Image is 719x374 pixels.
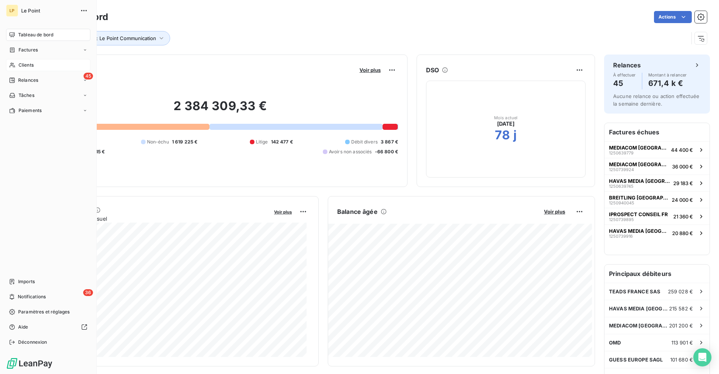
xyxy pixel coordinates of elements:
[274,209,292,215] span: Voir plus
[671,340,693,346] span: 113 901 €
[18,293,46,300] span: Notifications
[6,5,18,17] div: LP
[357,67,383,73] button: Voir plus
[256,139,268,145] span: Litige
[43,98,398,121] h2: 2 384 309,33 €
[672,197,693,203] span: 24 000 €
[6,321,90,333] a: Aide
[654,11,692,23] button: Actions
[82,35,156,41] span: Entité : Le Point Communication
[672,230,693,236] span: 20 880 €
[609,195,669,201] span: BREITLING [GEOGRAPHIC_DATA]
[494,115,518,120] span: Mois actuel
[673,213,693,220] span: 21 360 €
[693,348,711,366] div: Open Intercom Messenger
[609,340,621,346] span: OMD
[609,167,634,172] span: 1250739924
[19,107,42,114] span: Paiements
[609,151,634,155] span: 1250639779
[613,61,641,70] h6: Relances
[609,201,634,205] span: 1250940045
[613,73,636,77] span: À effectuer
[544,209,565,215] span: Voir plus
[609,305,669,312] span: HAVAS MEDIA [GEOGRAPHIC_DATA]
[673,180,693,186] span: 29 183 €
[147,139,169,145] span: Non-échu
[613,93,699,107] span: Aucune relance ou action effectuée la semaine dernière.
[375,148,398,155] span: -66 800 €
[495,128,510,143] h2: 78
[337,207,378,216] h6: Balance âgée
[18,309,70,315] span: Paramètres et réglages
[609,217,634,222] span: 1250739895
[672,164,693,170] span: 36 000 €
[668,288,693,295] span: 259 028 €
[609,357,663,363] span: GUESS EUROPE SAGL
[604,265,710,283] h6: Principaux débiteurs
[21,8,76,14] span: Le Point
[542,208,567,215] button: Voir plus
[172,139,198,145] span: 1 619 225 €
[609,211,668,217] span: IPROSPECT CONSEIL FR
[84,73,93,79] span: 45
[609,145,668,151] span: MEDIACOM [GEOGRAPHIC_DATA]/TMPF
[359,67,381,73] span: Voir plus
[18,339,47,346] span: Déconnexion
[604,123,710,141] h6: Factures échues
[609,288,660,295] span: TEADS FRANCE SAS
[83,289,93,296] span: 36
[6,357,53,369] img: Logo LeanPay
[513,128,517,143] h2: j
[381,139,398,145] span: 3 867 €
[604,141,710,158] button: MEDIACOM [GEOGRAPHIC_DATA]/TMPF125063977944 400 €
[426,65,439,75] h6: DSO
[43,215,269,223] span: Chiffre d'affaires mensuel
[609,178,670,184] span: HAVAS MEDIA [GEOGRAPHIC_DATA]
[613,77,636,89] h4: 45
[604,208,710,224] button: IPROSPECT CONSEIL FR125073989521 360 €
[604,175,710,191] button: HAVAS MEDIA [GEOGRAPHIC_DATA]125063974529 183 €
[604,191,710,208] button: BREITLING [GEOGRAPHIC_DATA]125094004524 000 €
[19,92,34,99] span: Tâches
[18,31,53,38] span: Tableau de bord
[18,324,28,330] span: Aide
[609,234,633,238] span: 1250739916
[609,228,669,234] span: HAVAS MEDIA [GEOGRAPHIC_DATA]
[609,323,669,329] span: MEDIACOM [GEOGRAPHIC_DATA]/TMPF
[18,278,35,285] span: Imports
[671,147,693,153] span: 44 400 €
[604,158,710,175] button: MEDIACOM [GEOGRAPHIC_DATA]/TMPF125073992436 000 €
[604,224,710,241] button: HAVAS MEDIA [GEOGRAPHIC_DATA]125073991620 880 €
[329,148,372,155] span: Avoirs non associés
[648,77,687,89] h4: 671,4 k €
[272,208,294,215] button: Voir plus
[71,31,170,45] button: Entité : Le Point Communication
[18,77,38,84] span: Relances
[271,139,293,145] span: 142 477 €
[19,47,38,53] span: Factures
[351,139,378,145] span: Débit divers
[19,62,34,69] span: Clients
[670,357,693,363] span: 101 680 €
[609,161,669,167] span: MEDIACOM [GEOGRAPHIC_DATA]/TMPF
[669,323,693,329] span: 201 200 €
[497,120,515,128] span: [DATE]
[648,73,687,77] span: Montant à relancer
[609,184,634,189] span: 1250639745
[669,305,693,312] span: 215 582 €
